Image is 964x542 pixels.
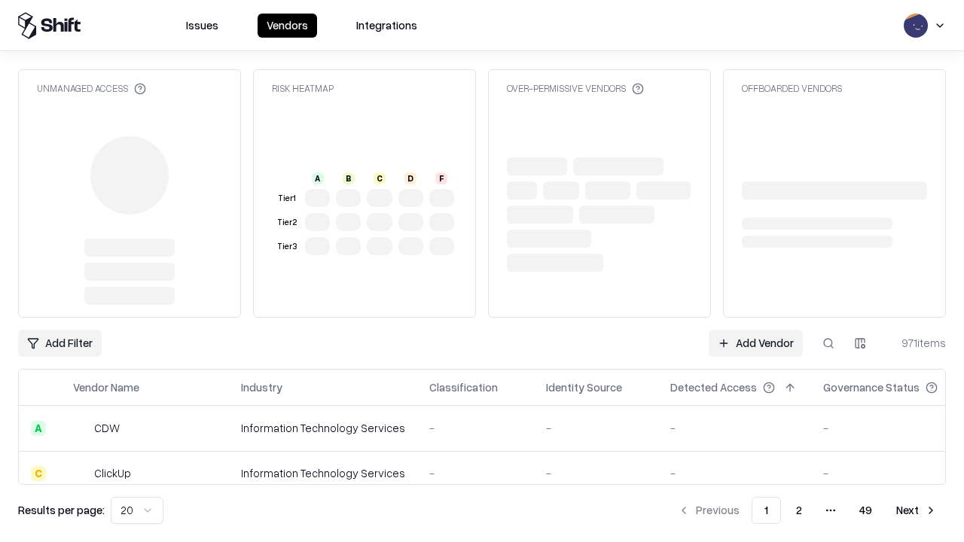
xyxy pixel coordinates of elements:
button: 1 [752,497,781,524]
p: Results per page: [18,502,105,518]
div: Tier 1 [275,192,299,205]
div: Industry [241,379,282,395]
div: Information Technology Services [241,420,405,436]
div: - [670,465,799,481]
img: CDW [73,421,88,436]
div: Information Technology Services [241,465,405,481]
div: Vendor Name [73,379,139,395]
button: Vendors [258,14,317,38]
a: Add Vendor [709,330,803,357]
div: - [546,420,646,436]
div: - [429,465,522,481]
div: C [31,466,46,481]
div: - [823,420,962,436]
div: C [374,172,386,184]
div: A [312,172,324,184]
div: Governance Status [823,379,920,395]
button: Next [887,497,946,524]
button: 49 [847,497,884,524]
div: Detected Access [670,379,757,395]
div: Over-Permissive Vendors [507,82,644,95]
nav: pagination [669,497,946,524]
div: Tier 2 [275,216,299,229]
img: ClickUp [73,466,88,481]
div: F [435,172,447,184]
button: 2 [784,497,814,524]
div: - [429,420,522,436]
button: Add Filter [18,330,102,357]
div: Tier 3 [275,240,299,253]
div: ClickUp [94,465,131,481]
div: - [546,465,646,481]
button: Issues [177,14,227,38]
div: - [670,420,799,436]
button: Integrations [347,14,426,38]
div: Unmanaged Access [37,82,146,95]
div: Risk Heatmap [272,82,334,95]
div: B [343,172,355,184]
div: 971 items [886,335,946,351]
div: A [31,421,46,436]
div: Offboarded Vendors [742,82,842,95]
div: Identity Source [546,379,622,395]
div: - [823,465,962,481]
div: Classification [429,379,498,395]
div: D [404,172,416,184]
div: CDW [94,420,120,436]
